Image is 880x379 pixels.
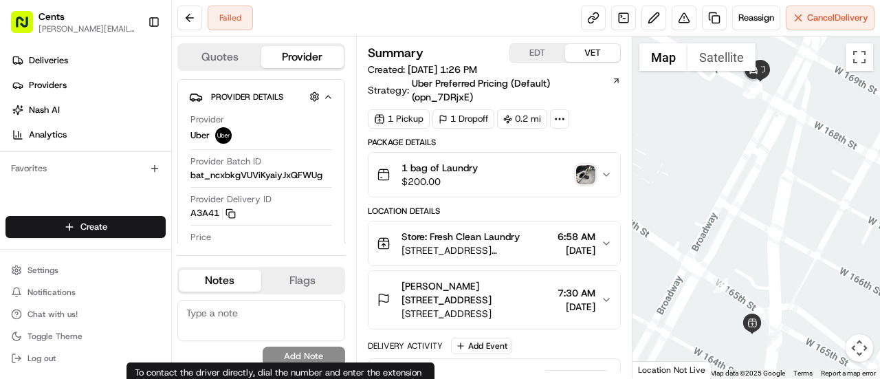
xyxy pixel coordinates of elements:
button: A3A41 [190,207,236,219]
button: Chat with us! [5,305,166,324]
span: 7:30 AM [558,286,595,300]
a: Nash AI [5,99,171,121]
button: Settings [5,261,166,280]
input: Clear [36,88,227,102]
div: Strategy: [368,76,621,104]
div: Delivery Activity [368,340,443,351]
button: Show street map [639,43,687,71]
span: Provider [190,113,224,126]
span: [DATE] [558,243,595,257]
div: Favorites [5,158,166,180]
h3: Summary [368,47,423,59]
button: 1 bag of Laundry$200.00photo_proof_of_pickup image [368,153,620,197]
div: 0.2 mi [497,109,547,129]
img: uber-new-logo.jpeg [215,127,232,144]
span: Create [80,221,107,233]
span: Cancel Delivery [807,12,868,24]
span: Reassign [738,12,774,24]
button: CancelDelivery [786,6,874,30]
button: Cents [38,10,65,23]
span: [STREET_ADDRESS] [401,307,552,321]
button: [PERSON_NAME][EMAIL_ADDRESS][PERSON_NAME][DOMAIN_NAME] [38,23,137,34]
div: Location Not Live [632,361,712,378]
button: Cents[PERSON_NAME][EMAIL_ADDRESS][PERSON_NAME][DOMAIN_NAME] [5,6,142,39]
div: 13 [767,332,782,347]
button: Toggle Theme [5,327,166,346]
span: Chat with us! [27,309,78,320]
div: 📗 [14,200,25,211]
span: $200.00 [401,175,478,188]
div: 31 [742,80,758,96]
div: 27 [745,82,760,97]
button: Map camera controls [846,334,873,362]
span: Provider Batch ID [190,155,261,168]
span: Providers [29,79,67,91]
button: Toggle fullscreen view [846,43,873,71]
span: Nash AI [29,104,60,116]
img: 1736555255976-a54dd68f-1ca7-489b-9aae-adbdc363a1c4 [14,131,38,155]
span: [PERSON_NAME] [STREET_ADDRESS] [401,279,552,307]
button: Store: Fresh Clean Laundry[STREET_ADDRESS][PERSON_NAME][US_STATE][US_STATE]6:58 AM[DATE] [368,221,620,266]
span: Deliveries [29,54,68,67]
div: 30 [743,81,758,96]
span: Settings [27,265,58,276]
span: Pylon [137,232,166,243]
button: Show satellite imagery [687,43,756,71]
span: Store: Fresh Clean Laundry [401,230,520,243]
a: 📗Knowledge Base [8,193,111,218]
div: We're available if you need us! [47,144,174,155]
span: 6:58 AM [558,230,595,243]
div: 10 [767,336,782,351]
button: Notes [179,270,261,292]
div: 14 [767,336,782,351]
span: Knowledge Base [27,199,105,213]
button: Log out [5,349,166,368]
span: bat_ncxbkgVUViKyaiyJxQFWUg [190,169,322,182]
span: Provider Delivery ID [190,193,272,206]
span: API Documentation [130,199,221,213]
div: 29 [747,83,762,98]
span: Uber [190,129,210,142]
a: Deliveries [5,50,171,72]
a: Providers [5,74,171,96]
span: [DATE] 1:26 PM [408,63,477,76]
button: Provider Details [189,85,333,108]
button: Start new chat [234,135,250,151]
a: Report a map error [821,369,876,377]
button: Flags [261,270,344,292]
div: 9 [713,278,728,293]
button: Reassign [732,6,780,30]
div: Start new chat [47,131,225,144]
span: [DATE] [558,300,595,314]
button: Quotes [179,46,261,68]
img: photo_proof_of_pickup image [576,165,595,184]
span: Map data ©2025 Google [710,369,785,377]
span: [STREET_ADDRESS][PERSON_NAME][US_STATE][US_STATE] [401,243,552,257]
div: Location Details [368,206,621,217]
a: Uber Preferred Pricing (Default) (opn_7DRjxE) [412,76,621,104]
div: 26 [747,84,762,99]
div: Package Details [368,137,621,148]
button: Create [5,216,166,238]
img: Google [636,360,681,378]
span: Notifications [27,287,76,298]
span: Toggle Theme [27,331,82,342]
div: 28 [745,82,760,97]
div: 1 Dropoff [432,109,494,129]
div: 1 Pickup [368,109,430,129]
span: Uber Preferred Pricing (Default) (opn_7DRjxE) [412,76,610,104]
img: Nash [14,13,41,41]
a: Powered byPylon [97,232,166,243]
button: Notifications [5,283,166,302]
a: Open this area in Google Maps (opens a new window) [636,360,681,378]
a: Analytics [5,124,171,146]
div: 💻 [116,200,127,211]
button: EDT [510,44,565,62]
button: Provider [261,46,344,68]
span: Log out [27,353,56,364]
span: 1 bag of Laundry [401,161,478,175]
div: 32 [746,83,761,98]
